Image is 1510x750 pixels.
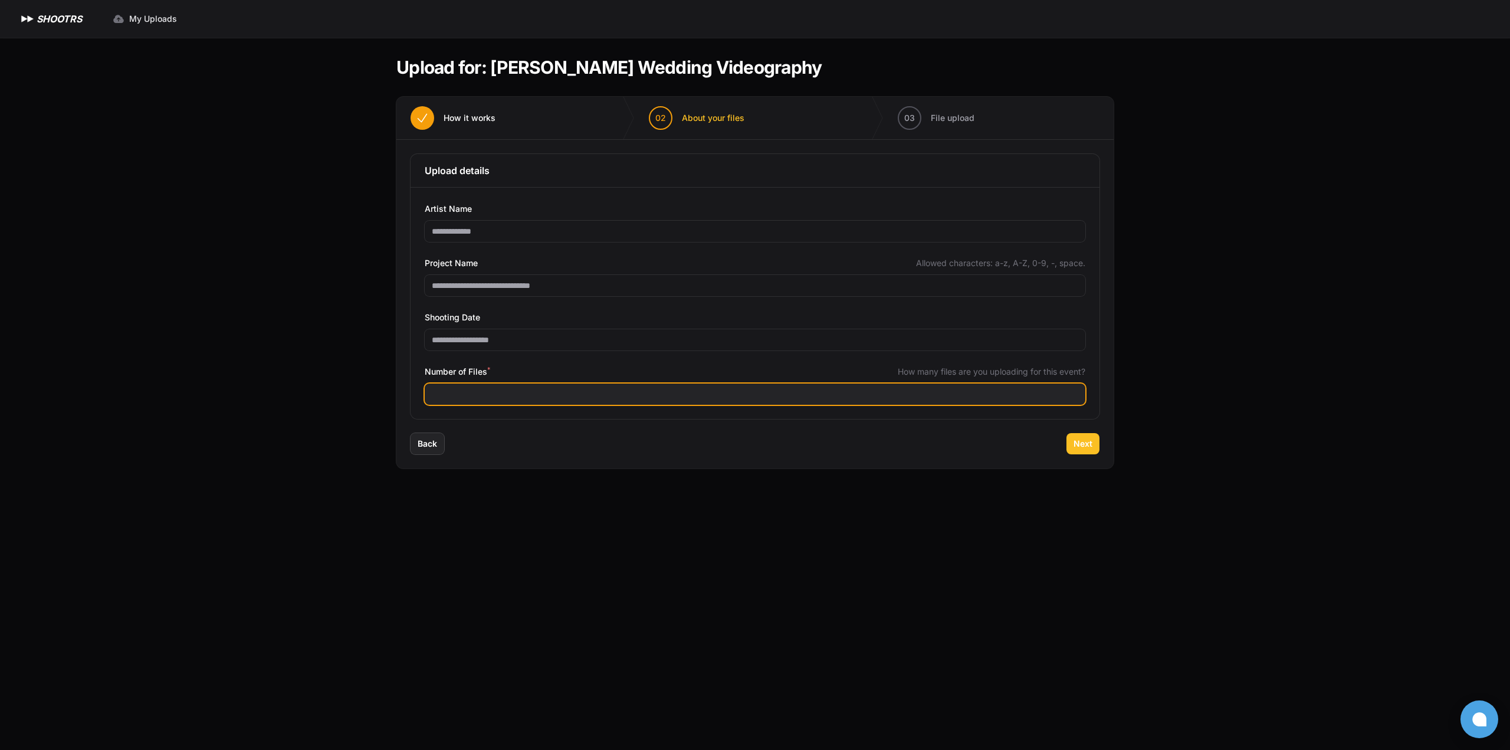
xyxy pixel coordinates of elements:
[898,366,1085,378] span: How many files are you uploading for this event?
[106,8,184,30] a: My Uploads
[418,438,437,450] span: Back
[396,97,510,139] button: How it works
[1074,438,1092,450] span: Next
[904,112,915,124] span: 03
[425,310,480,325] span: Shooting Date
[916,257,1085,269] span: Allowed characters: a-z, A-Z, 0-9, -, space.
[37,12,82,26] h1: SHOOTRS
[655,112,666,124] span: 02
[1066,433,1099,454] button: Next
[411,433,444,454] button: Back
[425,256,478,270] span: Project Name
[635,97,759,139] button: 02 About your files
[129,13,177,25] span: My Uploads
[19,12,82,26] a: SHOOTRS SHOOTRS
[425,163,1085,178] h3: Upload details
[931,112,974,124] span: File upload
[1460,700,1498,738] button: Open chat window
[425,202,472,216] span: Artist Name
[444,112,495,124] span: How it works
[884,97,989,139] button: 03 File upload
[396,57,822,78] h1: Upload for: [PERSON_NAME] Wedding Videography
[682,112,744,124] span: About your files
[425,365,490,379] span: Number of Files
[19,12,37,26] img: SHOOTRS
